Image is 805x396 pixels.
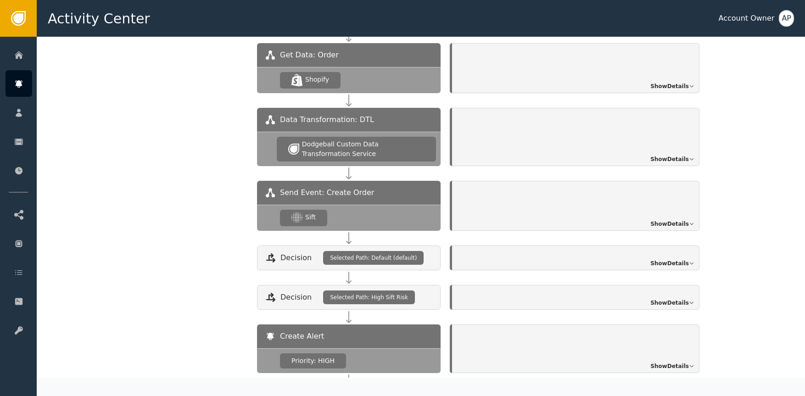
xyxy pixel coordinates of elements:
[305,212,316,222] div: Sift
[718,13,774,24] div: Account Owner
[779,10,794,27] button: AP
[305,75,329,84] div: Shopify
[650,155,689,163] span: Show Details
[280,331,324,342] span: Create Alert
[48,8,150,29] span: Activity Center
[280,187,374,198] span: Send Event: Create Order
[280,114,374,125] span: Data Transformation: DTL
[650,220,689,228] span: Show Details
[330,293,408,301] span: Selected Path: High Sift Risk
[330,254,417,262] span: Selected Path: Default (default)
[302,139,425,159] div: Dodgeball Custom Data Transformation Service
[650,362,689,370] span: Show Details
[280,50,339,61] span: Get Data: Order
[280,292,312,303] span: Decision
[650,82,689,90] span: Show Details
[650,299,689,307] span: Show Details
[280,353,346,368] div: Priority: HIGH
[280,252,312,263] span: Decision
[650,259,689,268] span: Show Details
